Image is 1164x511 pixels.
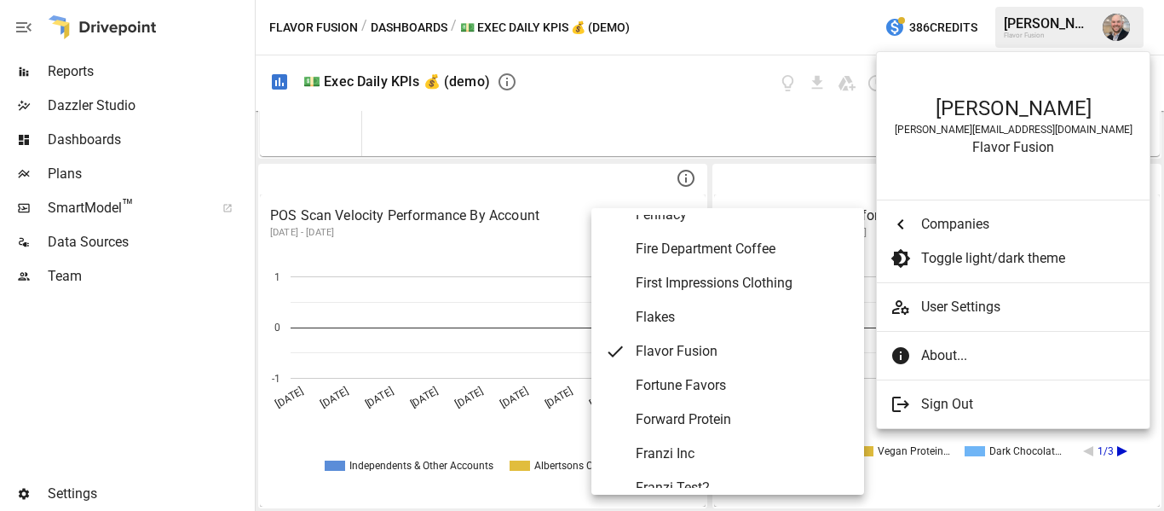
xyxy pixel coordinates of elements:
span: Franzi Inc [636,444,850,464]
span: Fennacy [636,205,850,225]
span: Franzi Test2 [636,478,850,498]
div: [PERSON_NAME] [894,96,1132,120]
span: Flakes [636,307,850,328]
span: Forward Protein [636,409,850,430]
span: Toggle light/dark theme [921,248,1136,269]
span: About... [921,346,1136,366]
div: Flavor Fusion [894,139,1132,155]
span: Fortune Favors [636,375,850,396]
span: User Settings [921,297,1136,317]
span: Sign Out [921,394,1136,415]
div: [PERSON_NAME][EMAIL_ADDRESS][DOMAIN_NAME] [894,124,1132,136]
span: First Impressions Clothing [636,273,850,293]
span: Companies [921,214,1136,235]
span: Fire Department Coffee [636,239,850,259]
span: Flavor Fusion [636,341,850,362]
